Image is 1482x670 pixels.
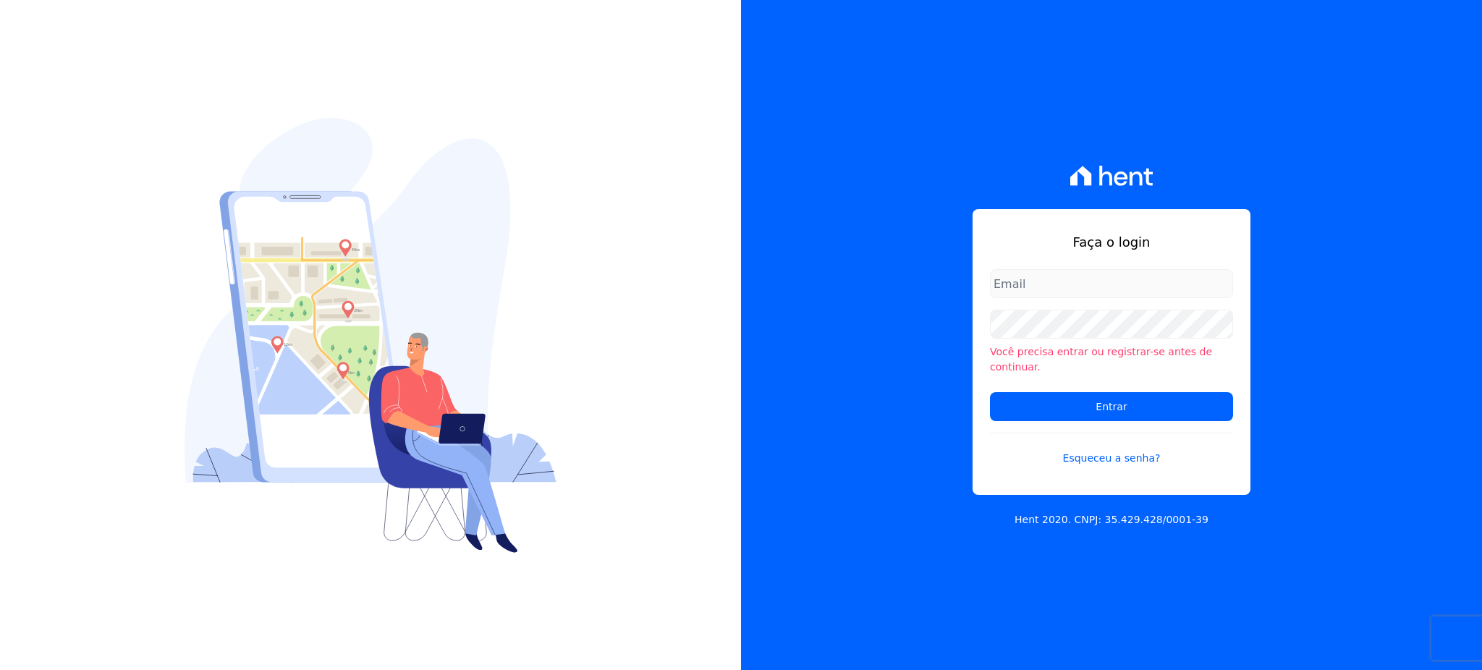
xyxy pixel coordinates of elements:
h1: Faça o login [990,232,1233,252]
input: Email [990,269,1233,298]
p: Hent 2020. CNPJ: 35.429.428/0001-39 [1015,512,1208,527]
img: Login [185,118,556,553]
input: Entrar [990,392,1233,421]
li: Você precisa entrar ou registrar-se antes de continuar. [990,344,1233,375]
a: Esqueceu a senha? [990,433,1233,466]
